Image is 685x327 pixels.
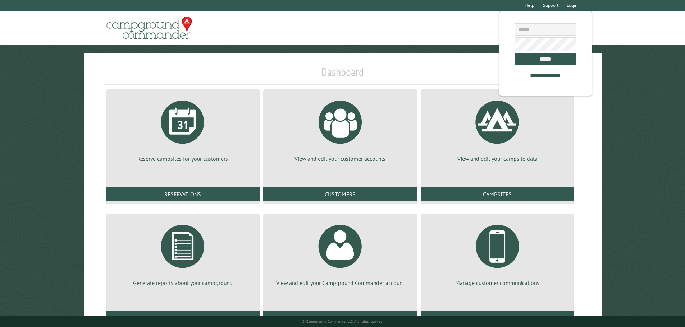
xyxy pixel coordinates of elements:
[106,187,260,201] a: Reservations
[263,311,417,326] a: Account
[421,311,574,326] a: Communications
[115,279,251,287] p: Generate reports about your campground
[106,311,260,326] a: Reports
[104,65,581,85] h1: Dashboard
[272,95,408,163] a: View and edit your customer accounts
[429,219,566,287] a: Manage customer communications
[421,187,574,201] a: Campsites
[429,95,566,163] a: View and edit your campsite data
[115,219,251,287] a: Generate reports about your campground
[115,95,251,163] a: Reserve campsites for your customers
[272,279,408,287] p: View and edit your Campground Commander account
[104,14,194,42] img: Campground Commander
[263,187,417,201] a: Customers
[429,155,566,163] p: View and edit your campsite data
[115,155,251,163] p: Reserve campsites for your customers
[272,219,408,287] a: View and edit your Campground Commander account
[272,155,408,163] p: View and edit your customer accounts
[302,319,383,324] small: © Campground Commander LLC. All rights reserved.
[429,279,566,287] p: Manage customer communications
